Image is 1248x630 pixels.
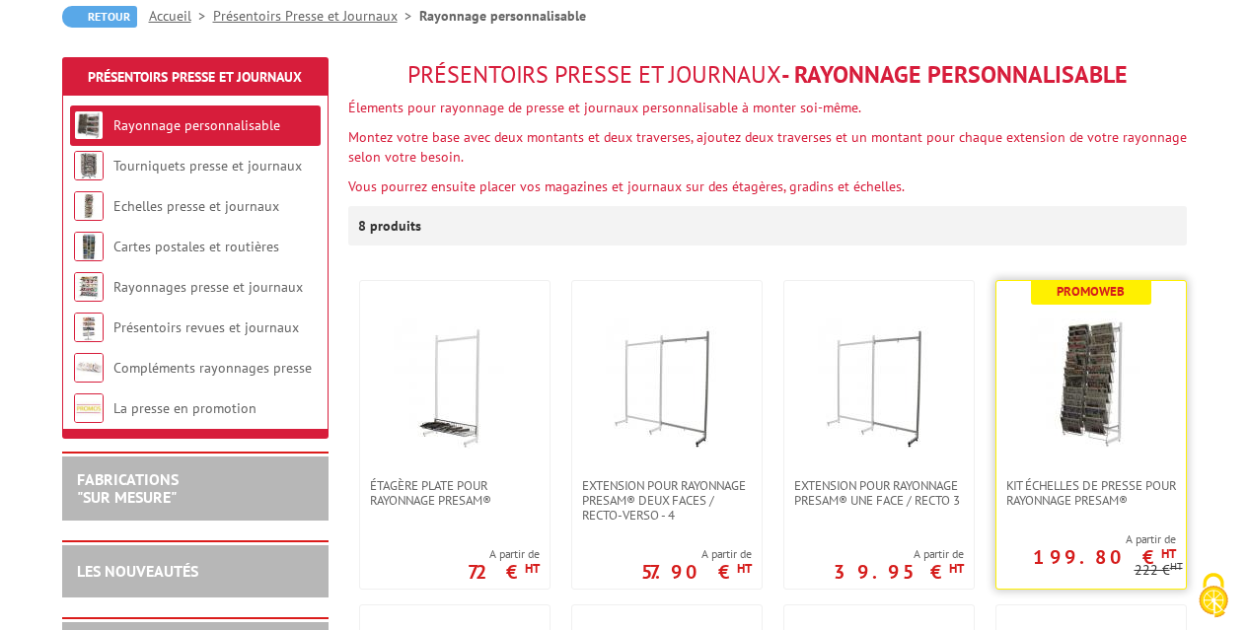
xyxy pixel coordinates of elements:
a: Retour [62,6,137,28]
p: 57.90 € [641,566,752,578]
span: Extension pour rayonnage Presam® DEUX FACES / RECTO-VERSO - 4 [582,478,752,523]
img: Extension pour rayonnage Presam® une face / recto 3 [810,311,948,449]
sup: HT [1170,559,1183,573]
p: 222 € [1135,563,1183,578]
img: Rayonnage personnalisable [74,110,104,140]
p: 72 € [468,566,540,578]
a: Rayonnage personnalisable [113,116,280,134]
span: A partir de [641,546,752,562]
a: Accueil [149,7,213,25]
sup: HT [525,560,540,577]
img: Tourniquets presse et journaux [74,151,104,180]
p: Élements pour rayonnage de presse et journaux personnalisable à monter soi-même. [348,98,1187,117]
p: Vous pourrez ensuite placer vos magazines et journaux sur des étagères, gradins et échelles. [348,176,1187,196]
span: A partir de [834,546,964,562]
a: Présentoirs revues et journaux [113,318,299,336]
a: Présentoirs Presse et Journaux [88,68,302,86]
img: Extension pour rayonnage Presam® DEUX FACES / RECTO-VERSO - 4 [598,311,736,449]
img: La presse en promotion [74,393,104,423]
p: Montez votre base avec deux montants et deux traverses, ajoutez deux traverses et un montant pour... [348,127,1187,167]
span: A partir de [996,531,1176,547]
span: Étagère plate pour rayonnage Presam® [370,478,540,508]
a: Kit échelles de presse pour rayonnage Presam® [996,478,1186,508]
a: Extension pour rayonnage Presam® une face / recto 3 [784,478,974,508]
img: Compléments rayonnages presse [74,353,104,383]
a: Étagère plate pour rayonnage Presam® [360,478,550,508]
span: Présentoirs Presse et Journaux [407,59,781,90]
li: Rayonnage personnalisable [419,6,586,26]
a: Echelles presse et journaux [113,197,279,215]
img: Echelles presse et journaux [74,191,104,221]
span: Extension pour rayonnage Presam® une face / recto 3 [794,478,964,508]
a: Extension pour rayonnage Presam® DEUX FACES / RECTO-VERSO - 4 [572,478,762,523]
img: Cartes postales et routières [74,232,104,261]
h1: - Rayonnage personnalisable [348,62,1187,88]
span: A partir de [468,546,540,562]
a: LES NOUVEAUTÉS [77,561,198,581]
sup: HT [949,560,964,577]
button: Cookies (fenêtre modale) [1179,563,1248,630]
a: Présentoirs Presse et Journaux [213,7,419,25]
sup: HT [737,560,752,577]
a: Compléments rayonnages presse [113,359,312,377]
a: Rayonnages presse et journaux [113,278,303,296]
img: Rayonnages presse et journaux [74,272,104,302]
b: Promoweb [1057,283,1125,300]
a: FABRICATIONS"Sur Mesure" [77,469,179,507]
p: 39.95 € [834,566,964,578]
img: Étagère plate pour rayonnage Presam® [386,311,524,449]
img: Kit échelles de presse pour rayonnage Presam® [1022,311,1160,449]
p: 8 produits [358,206,432,245]
a: Tourniquets presse et journaux [113,157,302,175]
a: La presse en promotion [113,399,257,417]
img: Cookies (fenêtre modale) [1189,571,1238,620]
sup: HT [1161,545,1176,562]
img: Présentoirs revues et journaux [74,313,104,342]
p: 199.80 € [1033,551,1176,563]
a: Cartes postales et routières [113,238,279,255]
span: Kit échelles de presse pour rayonnage Presam® [1006,478,1176,508]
